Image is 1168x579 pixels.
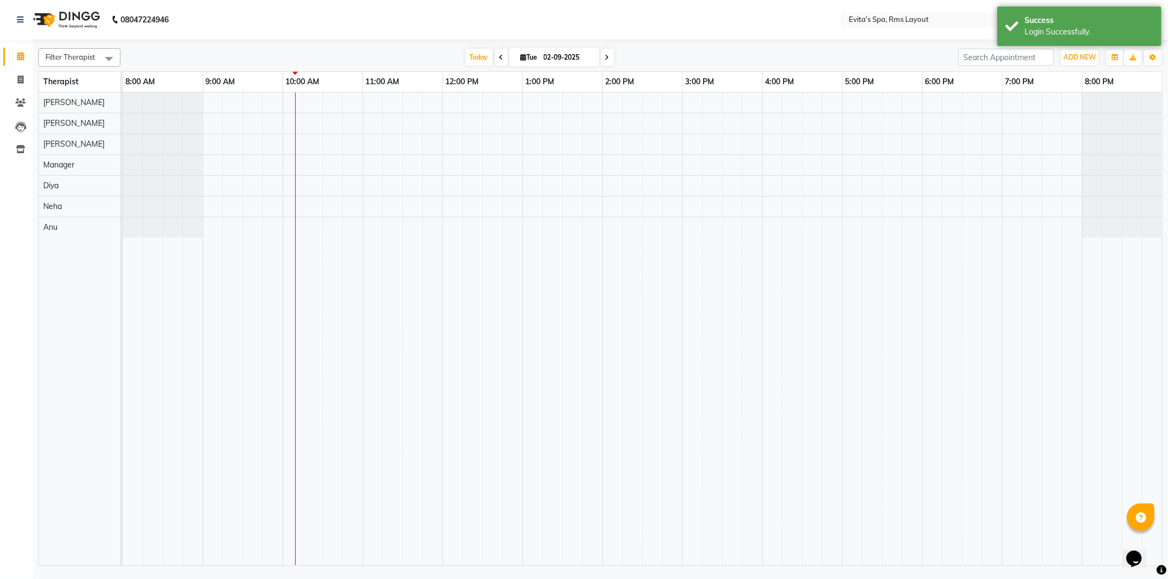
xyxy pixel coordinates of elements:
span: [PERSON_NAME] [43,118,105,128]
input: Search Appointment [958,49,1054,66]
a: 7:00 PM [1003,74,1037,90]
input: 2025-09-02 [540,49,595,66]
a: 10:00 AM [283,74,323,90]
span: Today [465,49,493,66]
span: Diya [43,181,59,190]
img: logo [28,4,103,35]
span: ADD NEW [1063,53,1096,61]
a: 3:00 PM [683,74,717,90]
span: Filter Therapist [45,53,95,61]
iframe: chat widget [1122,535,1157,568]
a: 1:00 PM [523,74,557,90]
span: [PERSON_NAME] [43,139,105,149]
span: Tue [518,53,540,61]
span: [PERSON_NAME] [43,97,105,107]
a: 8:00 AM [123,74,158,90]
div: Success [1025,15,1153,26]
span: Manager [43,160,74,170]
a: 9:00 AM [203,74,238,90]
a: 5:00 PM [843,74,877,90]
a: 11:00 AM [363,74,402,90]
button: ADD NEW [1061,50,1098,65]
a: 12:00 PM [443,74,482,90]
span: Therapist [43,77,78,86]
div: Login Successfully. [1025,26,1153,38]
a: 4:00 PM [763,74,797,90]
span: Anu [43,222,57,232]
a: 6:00 PM [923,74,957,90]
a: 2:00 PM [603,74,637,90]
a: 8:00 PM [1083,74,1117,90]
span: Neha [43,201,62,211]
b: 08047224946 [120,4,169,35]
